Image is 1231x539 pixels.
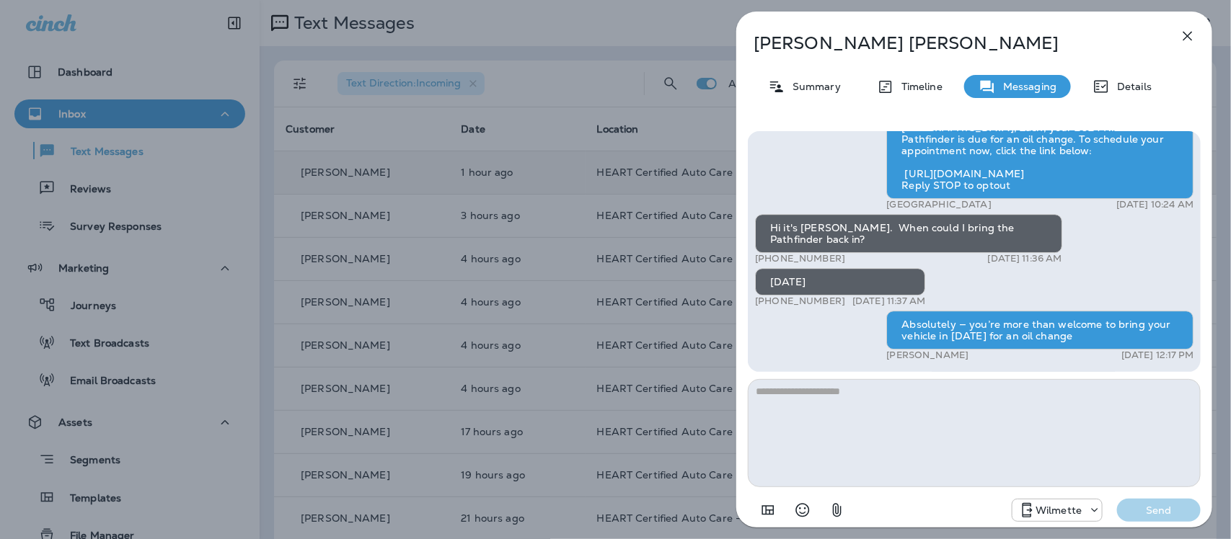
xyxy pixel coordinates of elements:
p: Messaging [996,81,1056,92]
div: [DATE] [755,268,925,295]
p: Details [1110,81,1152,92]
p: [PHONE_NUMBER] [755,295,845,307]
div: This is HEART Certified Auto Care - [GEOGRAPHIC_DATA], Zach, your 2024 Nissan Pathfinder is due f... [886,102,1194,199]
p: [DATE] 11:36 AM [987,253,1062,264]
p: [DATE] 12:17 PM [1121,349,1194,361]
p: Summary [785,81,841,92]
div: Absolutely — you’re more than welcome to bring your vehicle in [DATE] for an oil change [886,311,1194,349]
div: +1 (847) 865-9557 [1012,502,1102,519]
p: Wilmette [1036,504,1082,516]
p: [PHONE_NUMBER] [755,253,845,264]
p: Timeline [894,81,943,92]
p: [PERSON_NAME] [PERSON_NAME] [754,33,1147,53]
p: [GEOGRAPHIC_DATA] [886,199,991,210]
div: Hi it's [PERSON_NAME]. When could I bring the Pathfinder back in? [755,214,1062,253]
button: Add in a premade template [754,496,782,525]
button: Select an emoji [788,496,817,525]
p: [DATE] 11:37 AM [852,295,925,307]
p: [PERSON_NAME] [886,349,969,361]
p: [DATE] 10:24 AM [1116,199,1194,210]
